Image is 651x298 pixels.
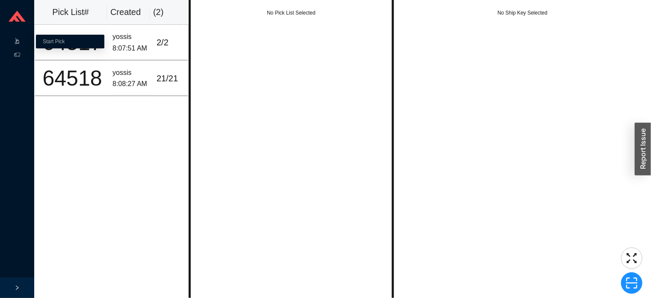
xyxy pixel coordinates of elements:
div: 21 / 21 [157,72,183,86]
span: right [15,285,20,290]
a: Start Pick [43,39,65,45]
div: 64518 [39,68,106,89]
div: 8:08:27 AM [112,78,150,90]
div: ( 2 ) [153,5,181,19]
div: 2 / 2 [157,36,183,50]
span: fullscreen [621,252,642,265]
div: 64517 [39,32,106,54]
button: scan [621,272,642,294]
div: yossis [112,31,150,43]
div: No Pick List Selected [191,9,392,17]
div: 8:07:51 AM [112,43,150,54]
span: scan [621,277,642,289]
div: No Ship Key Selected [394,9,651,17]
div: yossis [112,67,150,79]
button: fullscreen [621,247,642,269]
